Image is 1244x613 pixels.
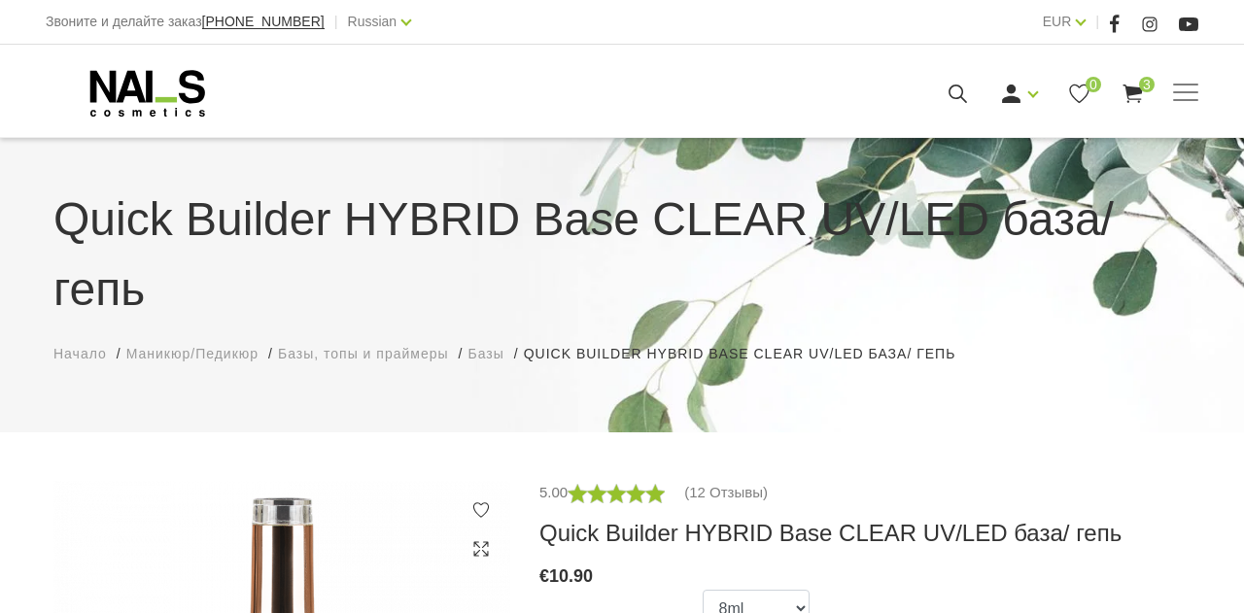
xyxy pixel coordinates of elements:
span: 5.00 [539,484,568,500]
li: Quick Builder HYBRID Base CLEAR UV/LED база/ гепь [524,344,976,364]
a: (12 Отзывы) [684,481,768,504]
span: € [539,566,549,586]
span: 3 [1139,77,1155,92]
a: EUR [1043,10,1072,33]
a: Маникюр/Педикюр [126,344,259,364]
h3: Quick Builder HYBRID Base CLEAR UV/LED база/ гепь [539,519,1191,548]
div: Звоните и делайте заказ [46,10,325,34]
a: 3 [1121,82,1145,106]
a: Начало [53,344,107,364]
span: Начало [53,346,107,361]
span: 0 [1086,77,1101,92]
a: Russian [348,10,397,33]
span: | [1095,10,1099,34]
span: Базы, топы и праймеры [278,346,449,361]
span: | [334,10,338,34]
a: [PHONE_NUMBER] [202,15,325,29]
span: Базы [467,346,503,361]
span: 10.90 [549,566,593,586]
a: Базы, топы и праймеры [278,344,449,364]
span: [PHONE_NUMBER] [202,14,325,29]
h1: Quick Builder HYBRID Base CLEAR UV/LED база/ гепь [53,185,1191,324]
a: 0 [1067,82,1091,106]
span: Маникюр/Педикюр [126,346,259,361]
a: Базы [467,344,503,364]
